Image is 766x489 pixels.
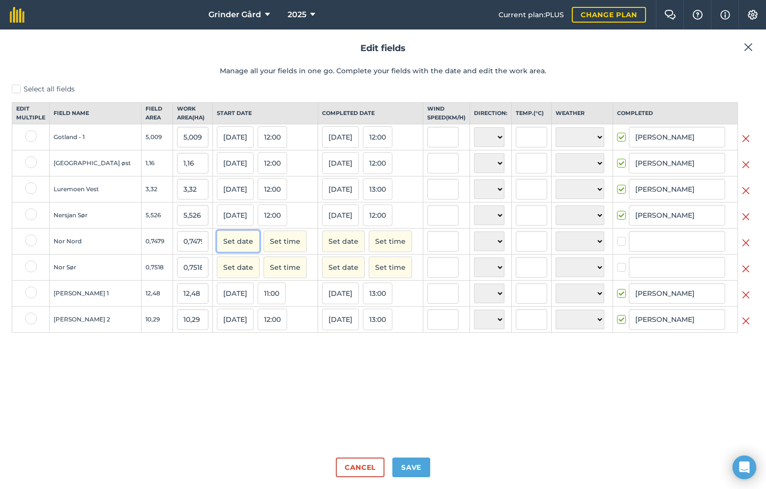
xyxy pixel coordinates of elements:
[141,202,173,229] td: 5,526
[318,103,423,124] th: Completed date
[217,204,254,226] button: [DATE]
[258,204,287,226] button: 12:00
[369,257,412,278] button: Set time
[363,283,392,304] button: 13:00
[692,10,704,20] img: A question mark icon
[217,257,260,278] button: Set date
[264,257,307,278] button: Set time
[742,133,750,144] img: svg+xml;base64,PHN2ZyB4bWxucz0iaHR0cDovL3d3dy53My5vcmcvMjAwMC9zdmciIHdpZHRoPSIyMiIgaGVpZ2h0PSIzMC...
[208,9,261,21] span: Grinder Gård
[50,124,142,150] td: Gotland - 1
[141,176,173,202] td: 3,32
[217,283,254,304] button: [DATE]
[470,103,512,124] th: Direction:
[613,103,737,124] th: Completed
[12,103,50,124] th: Edit multiple
[363,152,392,174] button: 12:00
[322,283,359,304] button: [DATE]
[217,178,254,200] button: [DATE]
[742,263,750,275] img: svg+xml;base64,PHN2ZyB4bWxucz0iaHR0cDovL3d3dy53My5vcmcvMjAwMC9zdmciIHdpZHRoPSIyMiIgaGVpZ2h0PSIzMC...
[50,202,142,229] td: Nersjan Sør
[322,204,359,226] button: [DATE]
[258,309,287,330] button: 12:00
[217,126,254,148] button: [DATE]
[742,159,750,171] img: svg+xml;base64,PHN2ZyB4bWxucz0iaHR0cDovL3d3dy53My5vcmcvMjAwMC9zdmciIHdpZHRoPSIyMiIgaGVpZ2h0PSIzMC...
[50,229,142,255] td: Nor Nord
[742,289,750,301] img: svg+xml;base64,PHN2ZyB4bWxucz0iaHR0cDovL3d3dy53My5vcmcvMjAwMC9zdmciIHdpZHRoPSIyMiIgaGVpZ2h0PSIzMC...
[742,211,750,223] img: svg+xml;base64,PHN2ZyB4bWxucz0iaHR0cDovL3d3dy53My5vcmcvMjAwMC9zdmciIHdpZHRoPSIyMiIgaGVpZ2h0PSIzMC...
[258,126,287,148] button: 12:00
[322,309,359,330] button: [DATE]
[50,176,142,202] td: Luremoen Vest
[322,230,365,252] button: Set date
[141,150,173,176] td: 1,16
[363,126,392,148] button: 12:00
[50,150,142,176] td: [GEOGRAPHIC_DATA] øst
[288,9,306,21] span: 2025
[363,204,392,226] button: 12:00
[173,103,212,124] th: Work area ( Ha )
[363,309,392,330] button: 13:00
[258,152,287,174] button: 12:00
[264,230,307,252] button: Set time
[392,458,430,477] button: Save
[744,41,753,53] img: svg+xml;base64,PHN2ZyB4bWxucz0iaHR0cDovL3d3dy53My5vcmcvMjAwMC9zdmciIHdpZHRoPSIyMiIgaGVpZ2h0PSIzMC...
[141,307,173,333] td: 10,29
[552,103,613,124] th: Weather
[258,178,287,200] button: 12:00
[141,281,173,307] td: 12,48
[217,152,254,174] button: [DATE]
[512,103,552,124] th: Temp. ( ° C )
[217,309,254,330] button: [DATE]
[10,7,25,23] img: fieldmargin Logo
[12,41,754,56] h2: Edit fields
[322,178,359,200] button: [DATE]
[141,124,173,150] td: 5,009
[322,257,365,278] button: Set date
[50,255,142,281] td: Nor Sør
[572,7,646,23] a: Change plan
[720,9,730,21] img: svg+xml;base64,PHN2ZyB4bWxucz0iaHR0cDovL3d3dy53My5vcmcvMjAwMC9zdmciIHdpZHRoPSIxNyIgaGVpZ2h0PSIxNy...
[664,10,676,20] img: Two speech bubbles overlapping with the left bubble in the forefront
[322,126,359,148] button: [DATE]
[217,230,260,252] button: Set date
[12,84,754,94] label: Select all fields
[258,283,286,304] button: 11:00
[363,178,392,200] button: 13:00
[141,255,173,281] td: 0,7518
[212,103,318,124] th: Start date
[50,103,142,124] th: Field name
[50,281,142,307] td: [PERSON_NAME] 1
[423,103,470,124] th: Wind speed ( km/h )
[742,185,750,197] img: svg+xml;base64,PHN2ZyB4bWxucz0iaHR0cDovL3d3dy53My5vcmcvMjAwMC9zdmciIHdpZHRoPSIyMiIgaGVpZ2h0PSIzMC...
[747,10,759,20] img: A cog icon
[733,456,756,479] div: Open Intercom Messenger
[322,152,359,174] button: [DATE]
[742,237,750,249] img: svg+xml;base64,PHN2ZyB4bWxucz0iaHR0cDovL3d3dy53My5vcmcvMjAwMC9zdmciIHdpZHRoPSIyMiIgaGVpZ2h0PSIzMC...
[336,458,384,477] button: Cancel
[50,307,142,333] td: [PERSON_NAME] 2
[499,9,564,20] span: Current plan : PLUS
[141,103,173,124] th: Field Area
[12,65,754,76] p: Manage all your fields in one go. Complete your fields with the date and edit the work area.
[369,230,412,252] button: Set time
[742,315,750,327] img: svg+xml;base64,PHN2ZyB4bWxucz0iaHR0cDovL3d3dy53My5vcmcvMjAwMC9zdmciIHdpZHRoPSIyMiIgaGVpZ2h0PSIzMC...
[141,229,173,255] td: 0,7479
